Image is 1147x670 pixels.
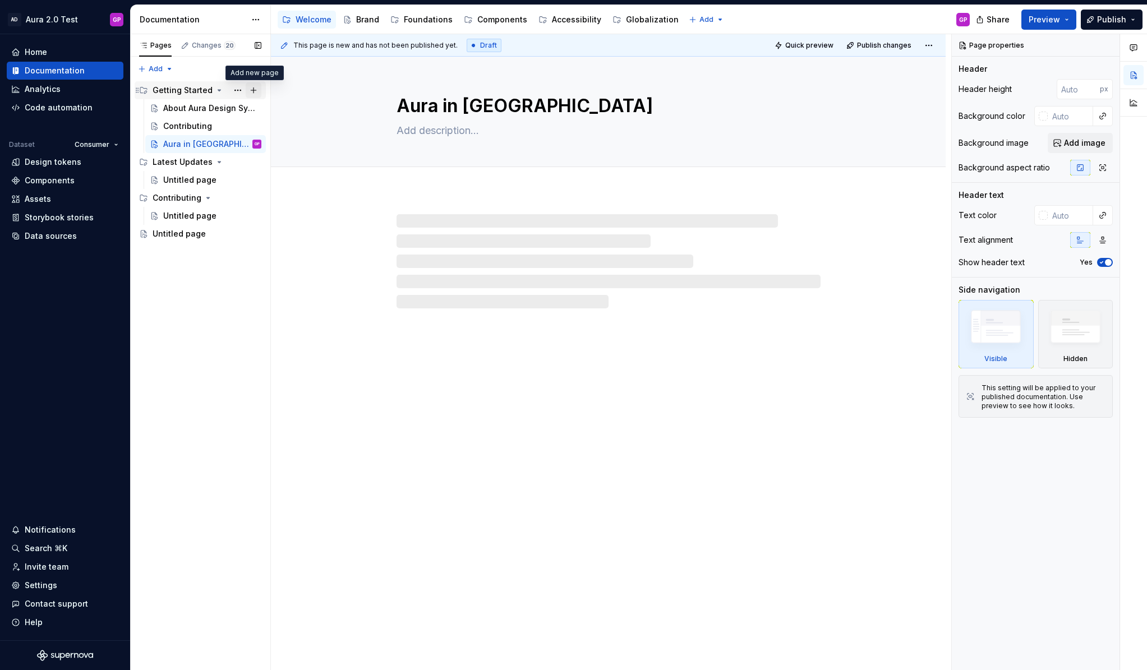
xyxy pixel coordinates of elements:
a: Components [7,172,123,190]
div: Pages [139,41,172,50]
div: Visible [984,354,1007,363]
button: Consumer [70,137,123,153]
div: GP [959,15,968,24]
button: Preview [1021,10,1076,30]
div: Analytics [25,84,61,95]
div: Design tokens [25,156,81,168]
div: Contact support [25,598,88,609]
div: Invite team [25,561,68,572]
button: Publish changes [843,38,916,53]
div: Text alignment [959,234,1013,246]
a: Assets [7,190,123,208]
div: Latest Updates [135,153,266,171]
a: Invite team [7,558,123,576]
div: Getting Started [135,81,266,99]
div: Header [959,63,987,75]
div: Background aspect ratio [959,162,1050,173]
button: Add [685,12,727,27]
div: Brand [356,14,379,25]
div: Hidden [1063,354,1088,363]
div: Dataset [9,140,35,149]
button: Notifications [7,521,123,539]
input: Auto [1048,205,1093,225]
span: 20 [224,41,236,50]
div: Add new page [225,66,284,80]
div: Search ⌘K [25,543,67,554]
button: Contact support [7,595,123,613]
div: Contributing [135,189,266,207]
input: Auto [1048,106,1093,126]
div: Page tree [278,8,683,31]
span: Publish [1097,14,1126,25]
a: Data sources [7,227,123,245]
a: Design tokens [7,153,123,171]
div: Contributing [163,121,212,132]
div: About Aura Design System [163,103,256,114]
div: Changes [192,41,236,50]
div: AD [8,13,21,26]
div: Side navigation [959,284,1020,295]
a: Untitled page [135,225,266,243]
span: Publish changes [857,41,911,50]
div: Code automation [25,102,93,113]
a: Foundations [386,11,457,29]
div: Home [25,47,47,58]
div: Accessibility [552,14,601,25]
div: Header text [959,190,1004,201]
a: Contributing [145,117,266,135]
a: Brand [338,11,384,29]
a: About Aura Design System [145,99,266,117]
div: Getting Started [153,85,213,96]
div: Documentation [25,65,85,76]
span: Add image [1064,137,1105,149]
div: Aura in [GEOGRAPHIC_DATA] [163,138,250,150]
span: Add [149,64,163,73]
span: Consumer [75,140,109,149]
a: Home [7,43,123,61]
div: Data sources [25,230,77,242]
div: Aura 2.0 Test [26,14,78,25]
button: Share [970,10,1017,30]
button: ADAura 2.0 TestGP [2,7,128,31]
div: Header height [959,84,1012,95]
span: Share [987,14,1010,25]
div: Components [477,14,527,25]
button: Search ⌘K [7,539,123,557]
span: Preview [1029,14,1060,25]
svg: Supernova Logo [37,650,93,661]
button: Add [135,61,177,77]
a: Settings [7,576,123,594]
div: Globalization [626,14,679,25]
a: Untitled page [145,207,266,225]
button: Publish [1081,10,1143,30]
div: Untitled page [163,174,216,186]
div: Show header text [959,257,1025,268]
button: Help [7,613,123,631]
div: Welcome [296,14,331,25]
a: Aura in [GEOGRAPHIC_DATA]GP [145,135,266,153]
span: This page is new and has not been published yet. [293,41,458,50]
a: Analytics [7,80,123,98]
div: Notifications [25,524,76,535]
div: Help [25,617,43,628]
div: Foundations [404,14,453,25]
span: Add [699,15,713,24]
div: Latest Updates [153,156,213,168]
a: Components [459,11,532,29]
span: Draft [480,41,497,50]
button: Add image [1048,133,1113,153]
div: Untitled page [153,228,206,239]
input: Auto [1057,79,1100,99]
a: Storybook stories [7,209,123,227]
div: Documentation [140,14,246,25]
div: Components [25,175,75,186]
a: Welcome [278,11,336,29]
div: Background color [959,110,1025,122]
div: Settings [25,580,57,591]
div: Storybook stories [25,212,94,223]
div: Contributing [153,192,201,204]
div: Visible [959,300,1034,368]
textarea: Aura in [GEOGRAPHIC_DATA] [394,93,818,119]
div: Hidden [1038,300,1113,368]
